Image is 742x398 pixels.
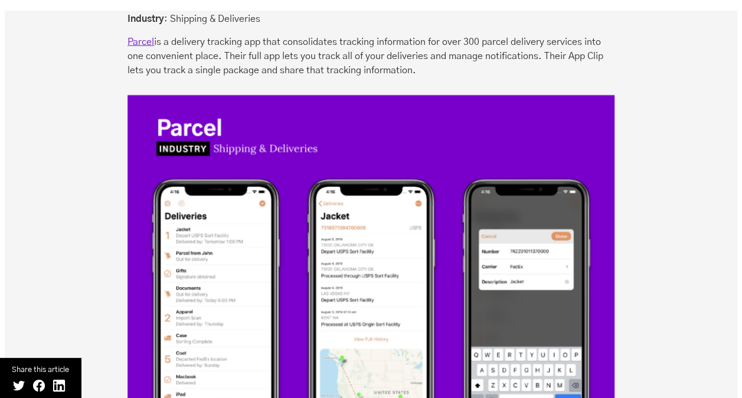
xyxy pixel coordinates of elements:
strong: Industry [128,14,164,24]
p: : Shipping & Deliveries [128,12,614,26]
a: Parcel [128,37,154,47]
small: Share this article [12,364,69,376]
p: is a delivery tracking app that consolidates tracking information for over 300 parcel delivery se... [128,35,614,77]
